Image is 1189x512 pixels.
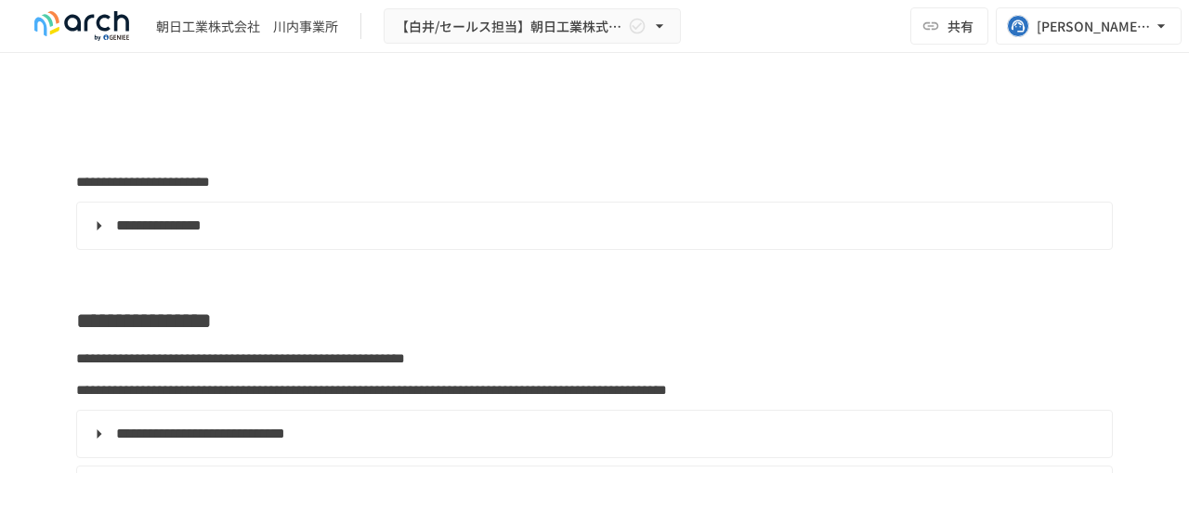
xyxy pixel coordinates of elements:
[1037,15,1152,38] div: [PERSON_NAME][EMAIL_ADDRESS][DOMAIN_NAME]
[996,7,1182,45] button: [PERSON_NAME][EMAIL_ADDRESS][DOMAIN_NAME]
[22,11,141,41] img: logo-default@2x-9cf2c760.svg
[910,7,988,45] button: 共有
[156,17,338,36] div: 朝日工業株式会社 川内事業所
[384,8,681,45] button: 【白井/セールス担当】朝日工業株式会社様_初期設定サポート
[947,16,973,36] span: 共有
[396,15,624,38] span: 【白井/セールス担当】朝日工業株式会社様_初期設定サポート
